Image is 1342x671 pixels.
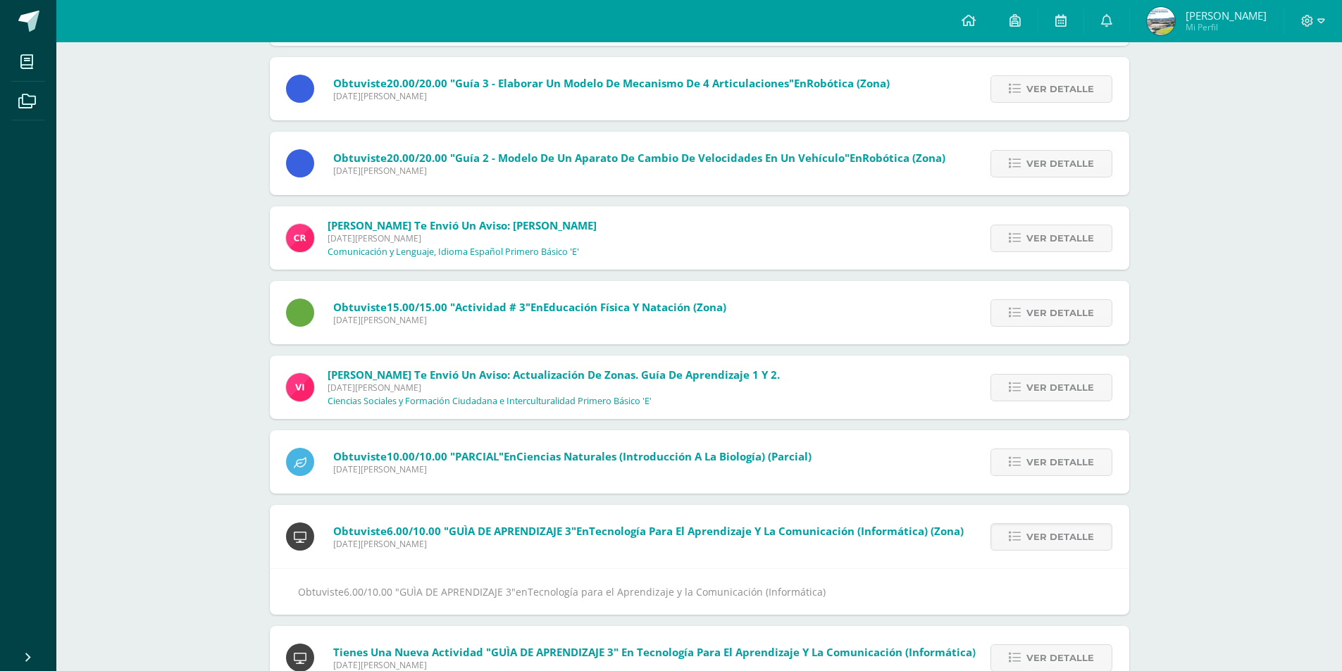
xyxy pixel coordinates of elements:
[298,583,1101,601] div: Obtuviste en
[450,300,530,314] span: "Actividad # 3"
[395,585,516,598] span: "GUÌA DE APRENDIZAJE 3"
[862,151,945,165] span: Robótica (Zona)
[589,524,964,538] span: Tecnología para el Aprendizaje y la Comunicación (Informática) (Zona)
[328,218,597,232] span: [PERSON_NAME] te envió un aviso: [PERSON_NAME]
[344,585,392,598] span: 6.00/10.00
[1026,225,1094,251] span: Ver detalle
[387,300,447,314] span: 15.00/15.00
[333,659,976,671] span: [DATE][PERSON_NAME]
[1147,7,1175,35] img: 22abe9c36cd26ae47063eaf112de279f.png
[333,645,976,659] span: Tienes una nueva actividad "GUÌA DE APRENDIZAJE 3" En Tecnología para el Aprendizaje y la Comunic...
[328,368,780,382] span: [PERSON_NAME] te envió un aviso: Actualización de zonas. Guía de aprendizaje 1 y 2.
[1026,151,1094,177] span: Ver detalle
[1026,76,1094,102] span: Ver detalle
[286,373,314,401] img: bd6d0aa147d20350c4821b7c643124fa.png
[333,151,945,165] span: Obtuviste en
[1186,8,1267,23] span: [PERSON_NAME]
[1026,300,1094,326] span: Ver detalle
[528,585,826,598] span: Tecnología para el Aprendizaje y la Comunicación (Informática)
[450,449,504,463] span: "PARCIAL"
[328,232,597,244] span: [DATE][PERSON_NAME]
[444,524,576,538] span: "GUÌA DE APRENDIZAJE 3"
[333,76,890,90] span: Obtuviste en
[387,524,441,538] span: 6.00/10.00
[333,449,812,463] span: Obtuviste en
[387,449,447,463] span: 10.00/10.00
[333,300,726,314] span: Obtuviste en
[333,165,945,177] span: [DATE][PERSON_NAME]
[333,538,964,550] span: [DATE][PERSON_NAME]
[1026,449,1094,475] span: Ver detalle
[333,90,890,102] span: [DATE][PERSON_NAME]
[1186,21,1267,33] span: Mi Perfil
[1026,375,1094,401] span: Ver detalle
[328,382,780,394] span: [DATE][PERSON_NAME]
[1026,645,1094,671] span: Ver detalle
[450,151,850,165] span: "Guía 2 - Modelo de un aparato de cambio de velocidades en un vehículo"
[807,76,890,90] span: Robótica (Zona)
[387,76,447,90] span: 20.00/20.00
[328,396,652,407] p: Ciencias Sociales y Formación Ciudadana e Interculturalidad Primero Básico 'E'
[450,76,794,90] span: "Guía 3 - Elaborar un modelo de mecanismo de 4 articulaciones"
[1026,524,1094,550] span: Ver detalle
[333,314,726,326] span: [DATE][PERSON_NAME]
[286,224,314,252] img: ab28fb4d7ed199cf7a34bbef56a79c5b.png
[387,151,447,165] span: 20.00/20.00
[516,449,812,463] span: Ciencias Naturales (Introducción a la Biología) (Parcial)
[543,300,726,314] span: Educación Física y Natación (Zona)
[328,246,579,258] p: Comunicación y Lenguaje, Idioma Español Primero Básico 'E'
[333,463,812,475] span: [DATE][PERSON_NAME]
[333,524,964,538] span: Obtuviste en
